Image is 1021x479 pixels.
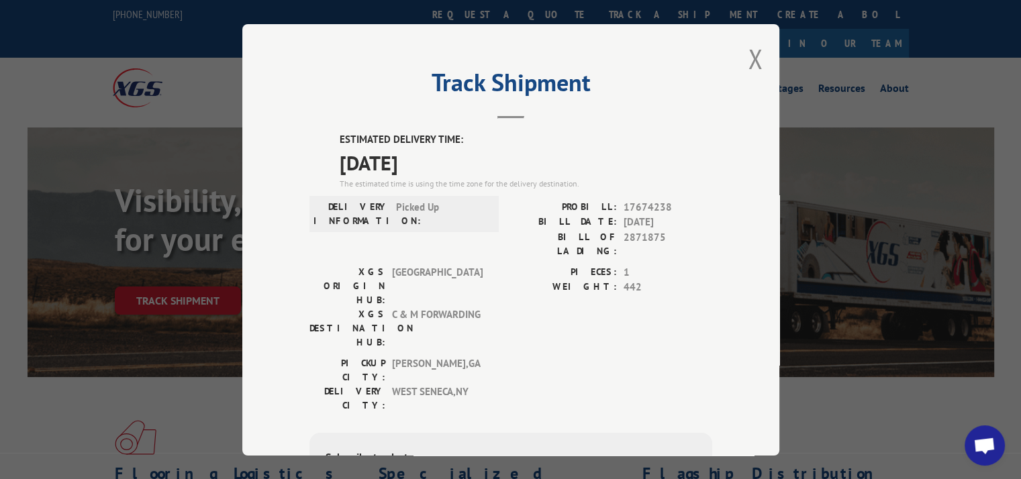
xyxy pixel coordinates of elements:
[313,199,389,227] label: DELIVERY INFORMATION:
[624,229,712,258] span: 2871875
[392,307,483,349] span: C & M FORWARDING
[511,229,617,258] label: BILL OF LADING:
[624,264,712,280] span: 1
[511,264,617,280] label: PIECES:
[309,356,385,384] label: PICKUP CITY:
[511,199,617,215] label: PROBILL:
[392,356,483,384] span: [PERSON_NAME] , GA
[624,199,712,215] span: 17674238
[624,215,712,230] span: [DATE]
[309,384,385,412] label: DELIVERY CITY:
[340,147,712,177] span: [DATE]
[309,73,712,99] h2: Track Shipment
[624,280,712,295] span: 442
[392,384,483,412] span: WEST SENECA , NY
[511,280,617,295] label: WEIGHT:
[965,425,1005,466] div: Open chat
[309,307,385,349] label: XGS DESTINATION HUB:
[748,41,763,76] button: Close modal
[340,177,712,189] div: The estimated time is using the time zone for the delivery destination.
[309,264,385,307] label: XGS ORIGIN HUB:
[326,448,696,468] div: Subscribe to alerts
[396,199,487,227] span: Picked Up
[340,132,712,148] label: ESTIMATED DELIVERY TIME:
[392,264,483,307] span: [GEOGRAPHIC_DATA]
[511,215,617,230] label: BILL DATE:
